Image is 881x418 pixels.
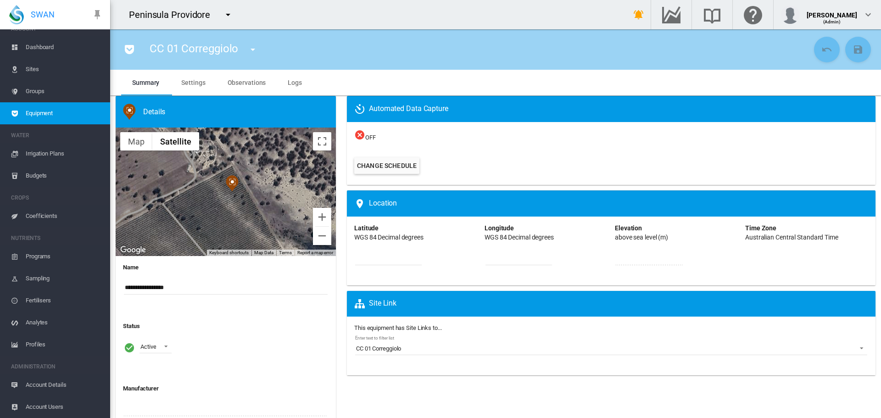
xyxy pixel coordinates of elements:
span: Summary [132,79,159,86]
span: SWAN [31,9,55,20]
md-icon: icon-content-save [853,44,864,55]
span: Coefficients [26,205,103,227]
div: Time Zone [745,224,776,233]
button: icon-menu-down [244,40,262,59]
div: Soil Moisture [123,104,336,120]
button: Map Data [254,250,273,256]
span: Site Link [354,298,396,309]
button: Cancel Changes [814,37,840,62]
span: Equipment [26,102,103,124]
md-icon: icon-menu-down [247,44,258,55]
span: Irrigation Plans [26,143,103,165]
span: Account Users [26,396,103,418]
span: ADMINISTRATION [11,359,103,374]
div: Longitude [485,224,514,233]
button: Show satellite imagery [152,132,199,150]
img: Google [118,244,148,256]
button: Keyboard shortcuts [209,250,249,256]
i: Active [124,342,135,353]
img: 11.svg [123,104,136,120]
md-icon: icon-chevron-down [863,9,874,20]
span: Account Details [26,374,103,396]
span: Dashboard [26,36,103,58]
md-icon: Search the knowledge base [701,9,723,20]
span: Automated Data Capture [354,104,448,115]
span: Groups [26,80,103,102]
md-icon: icon-pin [92,9,103,20]
b: Status [123,323,139,329]
md-icon: Click here for help [742,9,764,20]
md-icon: icon-undo [821,44,832,55]
div: CC 01 Correggiolo [356,345,401,353]
label: This equipment has Site Links to... [354,324,868,332]
div: above sea level (m) [615,233,668,242]
md-icon: icon-camera-timer [354,104,369,115]
span: Observations [228,79,266,86]
span: Profiles [26,334,103,356]
img: SWAN-Landscape-Logo-Colour-drop.png [9,5,24,24]
span: Settings [181,79,205,86]
span: (Admin) [823,19,841,24]
span: Location [354,198,397,209]
md-select: Enter text to filter list: CC 01 Correggiolo [355,341,867,355]
span: Logs [288,79,302,86]
div: CC 01 Correggiolo [226,175,239,192]
md-icon: icon-bell-ring [633,9,644,20]
md-icon: icon-menu-down [223,9,234,20]
div: WGS 84 Decimal degrees [485,233,554,242]
md-icon: icon-sitemap [354,298,369,309]
md-icon: icon-pocket [124,44,135,55]
span: CROPS [11,190,103,205]
div: Australian Central Standard Time [745,233,838,242]
span: Sampling [26,268,103,290]
span: OFF [354,129,868,142]
span: CC 01 Correggiolo [150,42,238,55]
div: A 'Site Link' will cause the equipment to appear on the Site Map and Site Equipment list [351,298,875,309]
span: Analytes [26,312,103,334]
div: Latitude [354,224,379,233]
span: WATER [11,128,103,143]
div: [PERSON_NAME] [807,7,857,16]
button: icon-pocket [120,40,139,59]
span: Programs [26,245,103,268]
button: Zoom out [313,227,331,245]
md-icon: Go to the Data Hub [660,9,682,20]
button: icon-bell-ring [630,6,648,24]
a: Terms [279,250,292,255]
div: WGS 84 Decimal degrees [354,233,424,242]
md-icon: icon-map-marker [354,198,369,209]
div: Elevation [615,224,642,233]
b: Manufacturer [123,385,159,392]
button: Show street map [120,132,152,150]
span: Sites [26,58,103,80]
b: Name [123,264,139,271]
button: Save Changes [845,37,871,62]
div: Peninsula Providore [129,8,218,21]
span: Budgets [26,165,103,187]
span: Fertilisers [26,290,103,312]
span: NUTRIENTS [11,231,103,245]
button: Zoom in [313,208,331,226]
div: Active [140,343,156,350]
button: Change Schedule [354,157,419,174]
img: profile.jpg [781,6,799,24]
button: icon-menu-down [219,6,237,24]
a: Report a map error [297,250,333,255]
button: Toggle fullscreen view [313,132,331,150]
a: Open this area in Google Maps (opens a new window) [118,244,148,256]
